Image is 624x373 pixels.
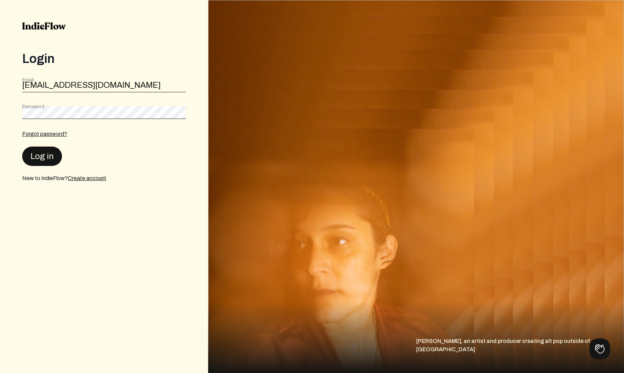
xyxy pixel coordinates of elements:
[589,338,610,359] iframe: Toggle Customer Support
[22,103,44,110] label: Password
[22,22,66,30] img: indieflow-logo-black.svg
[22,174,186,183] div: New to IndieFlow?
[22,52,186,66] div: Login
[68,175,106,181] a: Create account
[416,337,624,373] div: [PERSON_NAME], an artist and producer creating alt pop outside of [GEOGRAPHIC_DATA]
[22,77,34,84] label: Email
[22,131,67,137] a: Forgot password?
[22,147,62,166] button: Log in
